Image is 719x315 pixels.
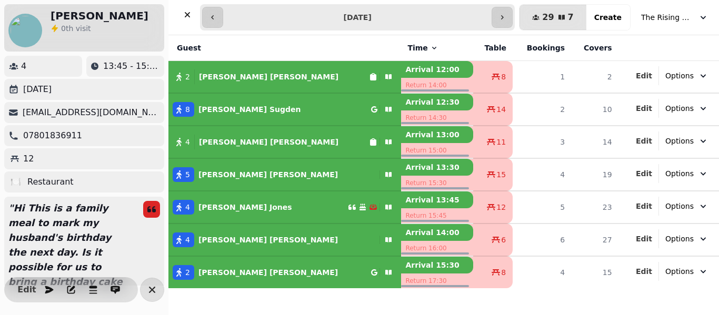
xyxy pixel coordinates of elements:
td: 1 [513,61,571,94]
p: 🍽️ [11,176,21,188]
p: [PERSON_NAME] [PERSON_NAME] [198,169,338,180]
button: Time [407,43,438,53]
span: 8 [501,267,506,278]
p: Return 15:45 [401,208,473,223]
td: 10 [571,93,618,126]
span: Edit [21,286,33,294]
td: 15 [571,256,618,288]
p: Arrival 15:30 [401,257,473,273]
p: 12 [23,153,34,165]
p: Arrival 14:00 [401,224,473,241]
span: Edit [636,72,652,79]
td: 3 [513,126,571,158]
span: 11 [496,137,506,147]
span: 12 [496,202,506,212]
img: aHR0cHM6Ly93d3cuZ3JhdmF0YXIuY29tL2F2YXRhci84MTA5ODdkYjQyMzFiMjJhNmFjZmFmZWU3MjY0YTU3Nj9zPTE1MCZkP... [8,14,42,47]
button: Edit [636,70,652,81]
span: Edit [636,170,652,177]
th: Table [473,35,513,61]
p: 4 [21,60,26,73]
span: Create [594,14,622,21]
th: Covers [571,35,618,61]
p: Arrival 13:30 [401,159,473,176]
button: Edit [636,103,652,114]
span: 2 [185,72,190,82]
button: Edit [16,279,37,300]
button: Options [659,229,715,248]
button: Create [586,5,630,30]
span: 4 [185,235,190,245]
button: 4[PERSON_NAME] Jones [168,195,401,220]
button: Edit [636,233,652,244]
p: Return 14:00 [401,78,473,93]
span: Edit [636,105,652,112]
p: [DATE] [23,83,52,96]
td: 27 [571,223,618,256]
p: Return 15:00 [401,143,473,158]
span: Options [665,70,694,81]
td: 4 [513,256,571,288]
span: Edit [636,268,652,275]
span: 7 [568,13,574,22]
p: [EMAIL_ADDRESS][DOMAIN_NAME] [23,106,160,119]
p: [PERSON_NAME] Jones [198,202,292,212]
td: 2 [513,93,571,126]
p: Return 16:00 [401,241,473,256]
th: Bookings [513,35,571,61]
p: [PERSON_NAME] [PERSON_NAME] [198,235,338,245]
button: Options [659,262,715,281]
button: Edit [636,266,652,277]
p: [PERSON_NAME] [PERSON_NAME] [199,137,338,147]
button: Options [659,164,715,183]
td: 5 [513,191,571,223]
p: [PERSON_NAME] Sugden [198,104,301,115]
button: Edit [636,168,652,179]
p: 13:45 - 15:45 [103,60,160,73]
button: Options [659,197,715,216]
button: Options [659,131,715,150]
span: The Rising Sun [641,12,694,23]
span: Time [407,43,427,53]
span: Edit [636,202,652,210]
button: 8[PERSON_NAME] Sugden [168,97,401,122]
p: Arrival 12:30 [401,94,473,110]
span: Options [665,201,694,211]
span: Options [665,136,694,146]
button: Edit [636,136,652,146]
button: 2[PERSON_NAME] [PERSON_NAME] [168,260,401,285]
button: Options [659,99,715,118]
button: 2[PERSON_NAME] [PERSON_NAME] [168,64,401,89]
button: Options [659,66,715,85]
span: Options [665,103,694,114]
p: Restaurant [27,176,74,188]
span: 29 [542,13,554,22]
h2: [PERSON_NAME] [51,8,148,23]
span: 8 [185,104,190,115]
p: Arrival 12:00 [401,61,473,78]
th: Guest [168,35,401,61]
p: Return 17:30 [401,273,473,288]
p: Return 14:30 [401,110,473,125]
span: Options [665,233,694,244]
p: Return 15:30 [401,176,473,190]
td: 14 [571,126,618,158]
span: 5 [185,169,190,180]
td: 23 [571,191,618,223]
span: 6 [501,235,506,245]
button: The Rising Sun [635,8,715,27]
span: Options [665,266,694,277]
span: Edit [636,137,652,145]
span: 14 [496,104,506,115]
p: 07801836911 [23,129,82,142]
span: Edit [636,235,652,242]
td: 4 [513,158,571,191]
td: 2 [571,61,618,94]
span: 4 [185,137,190,147]
p: Arrival 13:45 [401,191,473,208]
button: 297 [520,5,586,30]
button: 4[PERSON_NAME] [PERSON_NAME] [168,227,401,252]
p: [PERSON_NAME] [PERSON_NAME] [198,267,338,278]
button: 5[PERSON_NAME] [PERSON_NAME] [168,162,401,187]
span: 0 [61,24,66,33]
span: th [66,24,76,33]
